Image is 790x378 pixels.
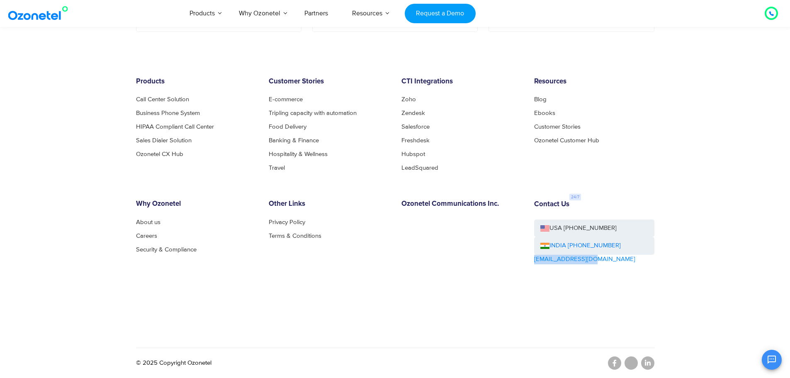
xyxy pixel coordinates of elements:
[136,96,189,102] a: Call Center Solution
[534,78,654,86] h6: Resources
[401,151,425,157] a: Hubspot
[136,151,183,157] a: Ozonetel CX Hub
[136,137,192,144] a: Sales Dialer Solution
[136,233,157,239] a: Careers
[269,110,357,116] a: Tripling capacity with automation
[401,110,425,116] a: Zendesk
[269,233,321,239] a: Terms & Conditions
[762,350,782,370] button: Open chat
[136,200,256,208] h6: Why Ozonetel
[269,124,306,130] a: Food Delivery
[269,78,389,86] h6: Customer Stories
[540,225,549,232] img: us-flag.png
[534,200,569,209] h6: Contact Us
[269,165,285,171] a: Travel
[534,96,547,102] a: Blog
[534,124,581,130] a: Customer Stories
[401,96,416,102] a: Zoho
[269,137,319,144] a: Banking & Finance
[136,358,211,368] p: © 2025 Copyright Ozonetel
[136,110,200,116] a: Business Phone System
[534,255,635,264] a: [EMAIL_ADDRESS][DOMAIN_NAME]
[401,124,430,130] a: Salesforce
[534,137,599,144] a: Ozonetel Customer Hub
[401,200,522,208] h6: Ozonetel Communications Inc.
[269,96,303,102] a: E-commerce
[401,165,438,171] a: LeadSquared
[136,124,214,130] a: HIPAA Compliant Call Center
[540,243,549,249] img: ind-flag.png
[401,78,522,86] h6: CTI Integrations
[401,137,430,144] a: Freshdesk
[136,78,256,86] h6: Products
[534,110,555,116] a: Ebooks
[540,241,621,251] a: INDIA [PHONE_NUMBER]
[405,4,476,23] a: Request a Demo
[534,219,654,237] a: USA [PHONE_NUMBER]
[269,219,305,225] a: Privacy Policy
[136,246,197,253] a: Security & Compliance
[269,200,389,208] h6: Other Links
[269,151,328,157] a: Hospitality & Wellness
[136,219,160,225] a: About us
